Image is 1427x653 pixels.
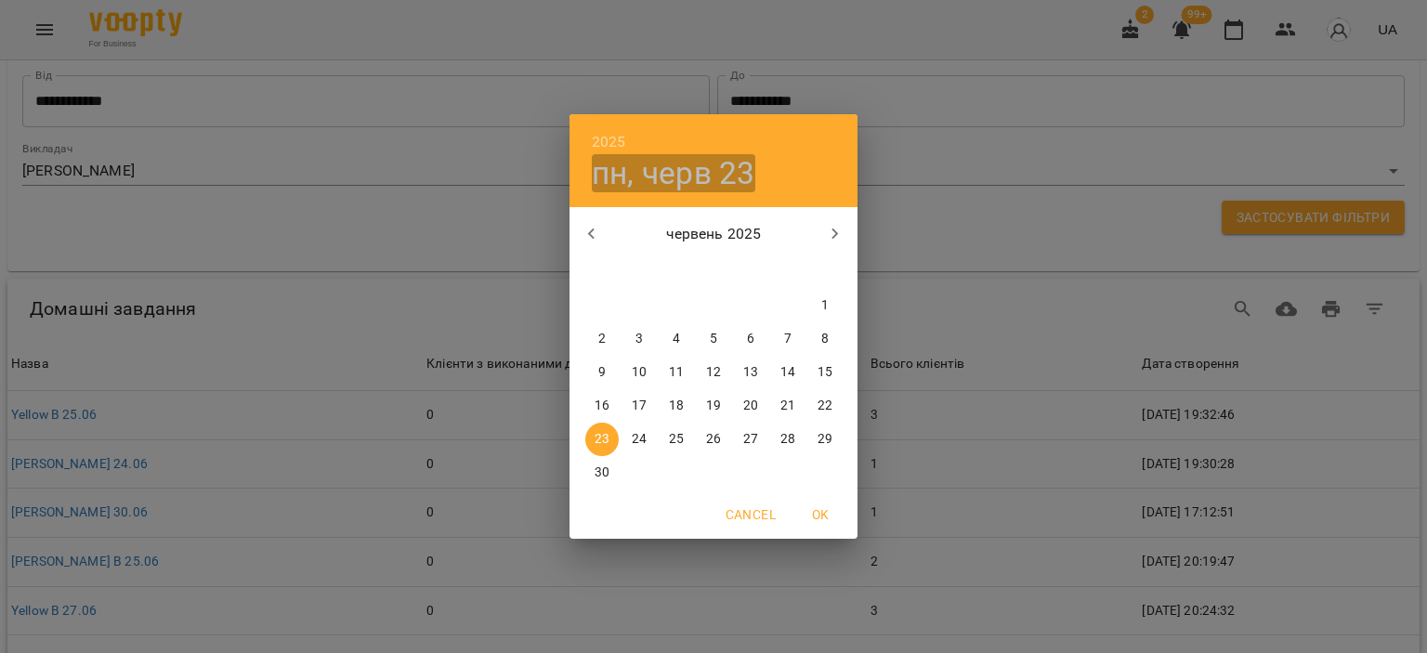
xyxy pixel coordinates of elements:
[808,356,842,389] button: 15
[821,330,829,348] p: 8
[771,423,805,456] button: 28
[743,363,758,382] p: 13
[734,322,767,356] button: 6
[710,330,717,348] p: 5
[821,296,829,315] p: 1
[585,322,619,356] button: 2
[780,430,795,449] p: 28
[734,389,767,423] button: 20
[798,503,843,526] span: OK
[614,223,814,245] p: червень 2025
[791,498,850,531] button: OK
[808,423,842,456] button: 29
[747,330,754,348] p: 6
[635,330,643,348] p: 3
[808,322,842,356] button: 8
[669,430,684,449] p: 25
[598,363,606,382] p: 9
[771,356,805,389] button: 14
[743,430,758,449] p: 27
[808,261,842,280] span: нд
[706,397,721,415] p: 19
[734,423,767,456] button: 27
[622,322,656,356] button: 3
[706,430,721,449] p: 26
[585,456,619,490] button: 30
[818,430,832,449] p: 29
[697,261,730,280] span: чт
[771,389,805,423] button: 21
[697,423,730,456] button: 26
[585,356,619,389] button: 9
[595,397,609,415] p: 16
[585,389,619,423] button: 16
[726,503,776,526] span: Cancel
[669,363,684,382] p: 11
[718,498,783,531] button: Cancel
[808,289,842,322] button: 1
[784,330,792,348] p: 7
[697,389,730,423] button: 19
[622,423,656,456] button: 24
[673,330,680,348] p: 4
[697,356,730,389] button: 12
[818,397,832,415] p: 22
[669,397,684,415] p: 18
[585,423,619,456] button: 23
[622,356,656,389] button: 10
[734,356,767,389] button: 13
[771,322,805,356] button: 7
[595,464,609,482] p: 30
[622,261,656,280] span: вт
[592,154,755,192] button: пн, черв 23
[660,389,693,423] button: 18
[706,363,721,382] p: 12
[622,389,656,423] button: 17
[598,330,606,348] p: 2
[780,363,795,382] p: 14
[592,129,626,155] button: 2025
[585,261,619,280] span: пн
[808,389,842,423] button: 22
[734,261,767,280] span: пт
[660,356,693,389] button: 11
[632,363,647,382] p: 10
[660,322,693,356] button: 4
[743,397,758,415] p: 20
[780,397,795,415] p: 21
[818,363,832,382] p: 15
[595,430,609,449] p: 23
[632,397,647,415] p: 17
[660,261,693,280] span: ср
[632,430,647,449] p: 24
[660,423,693,456] button: 25
[771,261,805,280] span: сб
[697,322,730,356] button: 5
